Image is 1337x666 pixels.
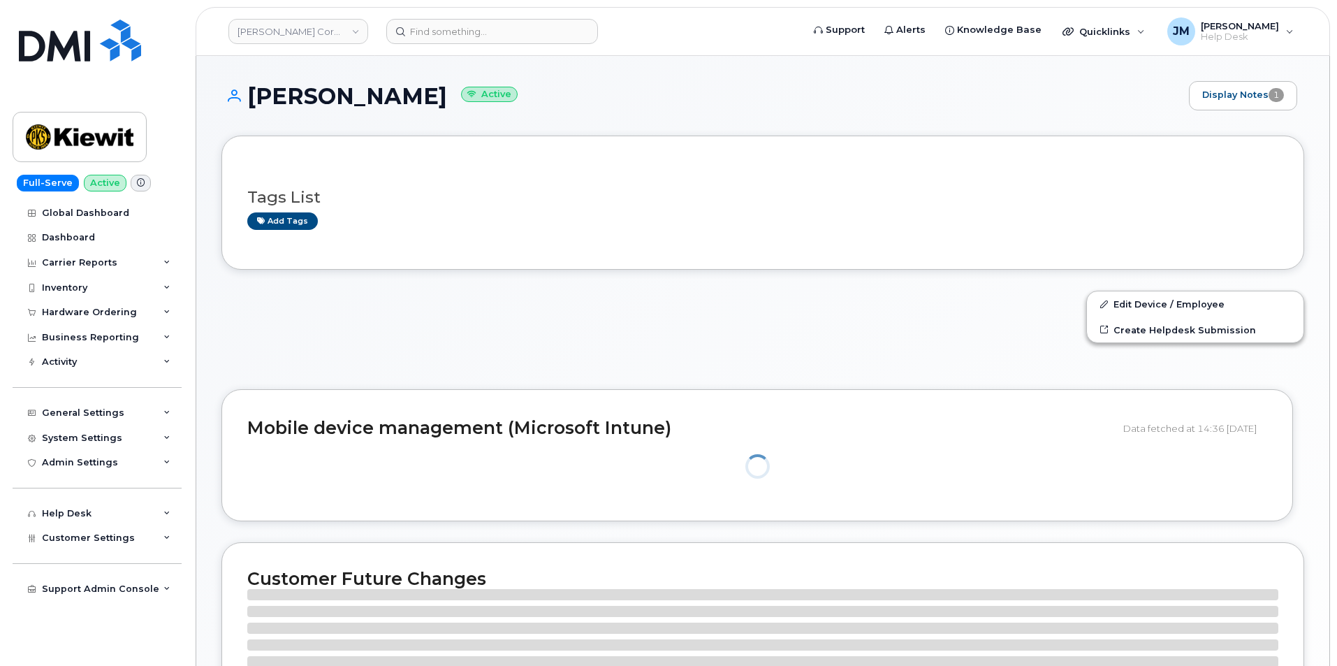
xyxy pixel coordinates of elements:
div: Data fetched at 14:36 [DATE] [1123,415,1267,442]
h2: Customer Future Changes [247,568,1278,589]
h3: Tags List [247,189,1278,206]
a: Add tags [247,212,318,230]
span: 1 [1269,88,1284,102]
a: Display Notes1 [1189,81,1297,110]
a: Edit Device / Employee [1087,291,1303,317]
h1: [PERSON_NAME] [221,84,1182,108]
small: Active [461,87,518,103]
h2: Mobile device management (Microsoft Intune) [247,419,1113,438]
a: Create Helpdesk Submission [1087,317,1303,342]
